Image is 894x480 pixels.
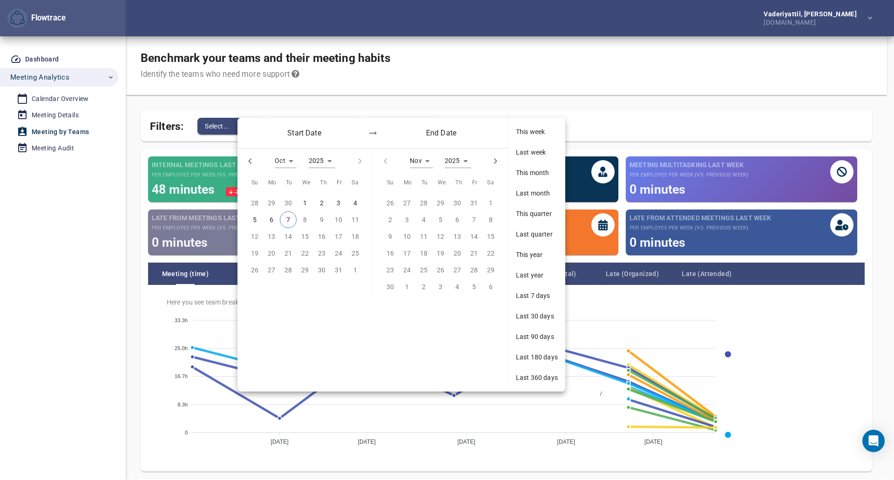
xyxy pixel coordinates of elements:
[516,209,558,218] span: This quarter
[251,178,258,188] span: Su
[508,203,565,224] div: This quarter
[516,168,558,177] span: This month
[407,127,475,139] h6: End Date
[330,195,347,211] button: 3
[516,373,558,382] span: Last 360 days
[516,250,558,259] span: This year
[275,154,296,168] div: Oct
[297,195,313,211] button: 1
[268,178,277,188] span: Mo
[302,178,311,188] span: We
[410,154,433,168] div: Nov
[508,183,565,203] div: Last month
[353,198,357,208] p: 4
[516,332,558,341] span: Last 90 days
[347,195,364,211] button: 4
[253,215,257,225] p: 5
[270,127,339,139] h6: Start Date
[516,270,558,280] span: Last year
[516,148,558,157] span: Last week
[508,142,565,162] div: Last week
[516,189,558,198] span: Last month
[508,122,565,142] div: This week
[445,154,471,168] div: 2025
[286,215,290,225] p: 7
[516,311,558,321] span: Last 30 days
[508,265,565,285] div: Last year
[508,162,565,183] div: This month
[320,178,327,188] span: Th
[263,211,280,228] button: 6
[516,230,558,239] span: Last quarter
[508,224,565,244] div: Last quarter
[508,347,565,367] div: Last 180 days
[516,291,558,300] span: Last 7 days
[508,306,565,326] div: Last 30 days
[472,178,478,188] span: Fr
[516,127,558,136] span: This week
[309,154,335,168] div: 2025
[421,178,428,188] span: Tu
[286,178,292,188] span: Tu
[246,211,263,228] button: 5
[337,198,340,208] p: 3
[280,211,297,228] button: 7
[352,178,359,188] span: Sa
[337,178,342,188] span: Fr
[313,195,330,211] button: 2
[404,178,412,188] span: Mo
[508,367,565,388] div: Last 360 days
[455,178,462,188] span: Th
[862,430,885,452] div: Open Intercom Messenger
[508,285,565,306] div: Last 7 days
[508,244,565,265] div: This year
[516,352,558,362] span: Last 180 days
[303,198,307,208] p: 1
[487,178,494,188] span: Sa
[320,198,324,208] p: 2
[387,178,394,188] span: Su
[508,326,565,347] div: Last 90 days
[438,178,446,188] span: We
[270,215,273,225] p: 6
